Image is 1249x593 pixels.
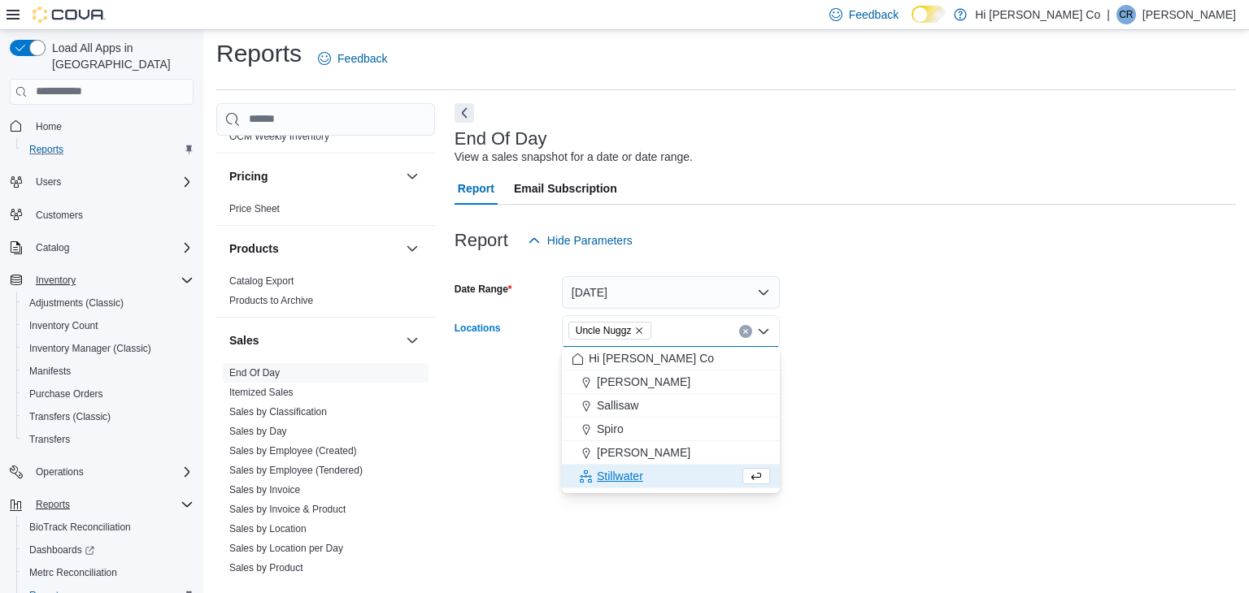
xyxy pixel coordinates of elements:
div: Choose from the following options [562,347,780,488]
span: Dashboards [23,540,194,560]
div: Products [216,271,435,317]
a: Metrc Reconciliation [23,563,124,582]
a: Customers [29,206,89,225]
a: Reports [23,140,70,159]
span: Reports [29,495,194,514]
a: Catalog Export [229,275,294,287]
button: Users [29,172,67,192]
span: Sales by Employee (Created) [229,444,357,457]
button: Reports [3,493,200,516]
button: Spiro [562,418,780,441]
input: Dark Mode [912,6,946,23]
img: Cova [33,6,106,23]
span: Price Sheet [229,202,280,215]
a: Adjustments (Classic) [23,293,130,313]
a: Sales by Location [229,523,307,535]
span: Operations [29,462,194,482]
button: Operations [3,461,200,483]
a: Sales by Invoice & Product [229,504,346,515]
a: Dashboards [23,540,101,560]
button: Catalog [3,236,200,259]
span: Adjustments (Classic) [29,296,124,309]
span: Users [29,172,194,192]
span: Dashboards [29,543,94,556]
h3: Products [229,240,279,257]
p: Hi [PERSON_NAME] Co [975,5,1100,24]
a: Sales by Location per Day [229,543,343,554]
button: Next [455,103,474,123]
span: Sales by Employee (Tendered) [229,464,363,477]
a: Inventory Manager (Classic) [23,339,158,358]
a: Sales by Employee (Tendered) [229,465,363,476]
a: End Of Day [229,367,280,379]
div: Pricing [216,199,435,225]
div: View a sales snapshot for a date or date range. [455,149,693,166]
button: Sales [403,331,422,350]
span: Manifests [23,361,194,381]
span: Transfers [23,430,194,449]
span: Hide Parameters [547,232,633,249]
span: Transfers (Classic) [29,410,111,423]
div: Chris Reves [1116,5,1136,24]
span: Home [29,116,194,136]
span: Uncle Nuggz [576,322,632,339]
a: Transfers (Classic) [23,407,117,426]
a: Itemized Sales [229,387,294,398]
button: Remove Uncle Nuggz from selection in this group [634,326,644,335]
button: Transfers [16,428,200,451]
span: Hi [PERSON_NAME] Co [589,350,714,366]
span: End Of Day [229,366,280,379]
button: Reports [29,495,76,514]
button: Clear input [739,325,752,338]
div: OCM [216,127,435,153]
a: Price Sheet [229,203,280,214]
h1: Reports [216,37,302,70]
span: Inventory Count [23,316,194,335]
span: CR [1119,5,1133,24]
button: Operations [29,462,90,482]
span: Inventory Count [29,319,98,332]
h3: Sales [229,332,259,348]
span: Inventory Manager (Classic) [29,342,151,355]
a: Sales by Product [229,562,303,574]
h3: Pricing [229,168,268,184]
span: Catalog Export [229,275,294,288]
span: Operations [36,465,84,478]
span: Transfers [29,433,70,446]
a: Home [29,117,68,136]
span: Reports [23,140,194,159]
button: Sales [229,332,399,348]
a: Dashboards [16,539,200,561]
span: Sales by Location per Day [229,542,343,555]
span: Load All Apps in [GEOGRAPHIC_DATA] [46,40,194,72]
h3: Report [455,231,508,250]
button: Inventory [29,271,82,290]
span: [PERSON_NAME] [597,374,690,390]
span: BioTrack Reconciliation [23,517,194,537]
button: Reports [16,138,200,161]
span: Inventory [29,271,194,290]
span: Reports [36,498,70,511]
button: [PERSON_NAME] [562,441,780,465]
a: Sales by Classification [229,406,327,418]
button: Inventory Manager (Classic) [16,337,200,360]
a: Products to Archive [229,295,313,306]
span: Products to Archive [229,294,313,307]
span: Feedback [337,50,387,67]
button: Products [403,239,422,258]
span: Itemized Sales [229,386,294,399]
button: Inventory Count [16,314,200,337]
button: Users [3,171,200,193]
span: [PERSON_NAME] [597,444,690,461]
span: Catalog [36,241,69,254]
span: Spiro [597,421,624,437]
span: Report [458,172,494,205]
span: Reports [29,143,63,156]
button: Catalog [29,238,76,258]
span: Uncle Nuggz [568,322,652,340]
span: Sales by Product [229,561,303,574]
a: Sales by Day [229,426,287,437]
button: Home [3,115,200,138]
button: Adjustments (Classic) [16,292,200,314]
button: [PERSON_NAME] [562,370,780,394]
